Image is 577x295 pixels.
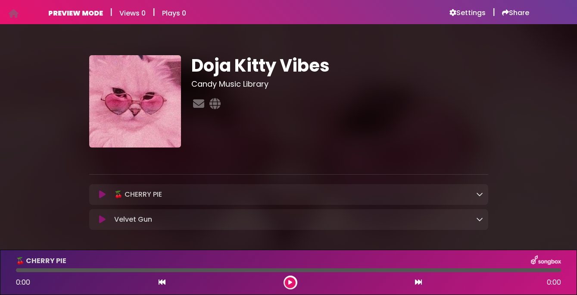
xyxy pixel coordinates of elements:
h5: | [153,7,155,17]
p: 🍒 CHERRY PIE [114,189,162,200]
h6: Views 0 [119,9,146,17]
h5: | [110,7,112,17]
p: 🍒 CHERRY PIE [16,256,66,266]
a: Share [502,9,529,17]
h6: PREVIEW MODE [48,9,103,17]
img: ZEsZVR2SQia1Vw9HppFV [89,55,181,147]
h1: Doja Kitty Vibes [191,55,488,76]
h3: Candy Music Library [191,79,488,89]
h6: Plays 0 [162,9,186,17]
a: Settings [449,9,486,17]
img: songbox-logo-white.png [531,255,561,267]
p: Velvet Gun [114,214,152,225]
h5: | [493,7,495,17]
